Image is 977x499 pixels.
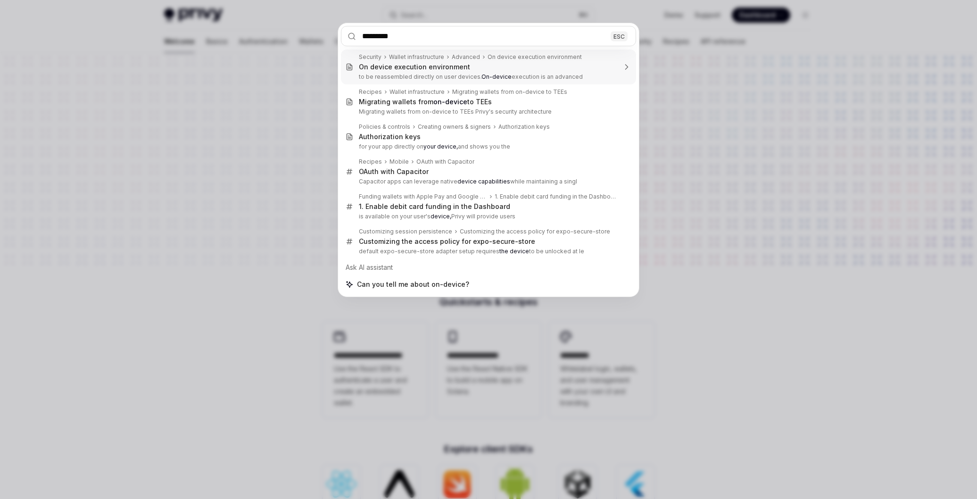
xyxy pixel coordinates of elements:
div: OAuth with Capacitor [359,167,429,176]
b: device, [431,213,451,220]
p: Capacitor apps can leverage native while maintaining a singl [359,178,616,185]
div: 1. Enable debit card funding in the Dashboard [359,202,510,211]
div: Mobile [389,158,409,166]
p: default expo-secure-store adapter setup requires to be unlocked at le [359,248,616,255]
div: Creating owners & signers [418,123,491,131]
div: Migrating wallets from to TEEs [359,98,492,106]
b: On-device [481,73,512,80]
div: Customizing session persistence [359,228,452,235]
div: On device execution environment [359,63,470,71]
div: Funding wallets with Apple Pay and Google Pay [359,193,487,200]
div: On device execution environment [488,53,582,61]
p: for your app directly on and shows you the [359,143,616,150]
div: Policies & controls [359,123,410,131]
p: Migrating wallets from on-device to TEEs Privy's security architecture [359,108,616,116]
div: Customizing the access policy for expo-secure-store [359,237,535,246]
div: Recipes [359,88,382,96]
b: your device, [423,143,458,150]
b: the device [499,248,529,255]
div: Authorization keys [359,133,421,141]
b: device capabilities [457,178,510,185]
div: Wallet infrastructure [389,88,445,96]
p: is available on your user's Privy will provide users [359,213,616,220]
div: Ask AI assistant [341,259,636,276]
div: Customizing the access policy for expo-secure-store [460,228,610,235]
span: Can you tell me about on-device? [357,280,469,289]
div: ESC [611,31,628,41]
div: Security [359,53,381,61]
b: on-device [433,98,467,106]
div: 1. Enable debit card funding in the Dashboard [495,193,616,200]
div: Migrating wallets from on-device to TEEs [452,88,567,96]
div: Authorization keys [498,123,550,131]
div: Wallet infrastructure [389,53,444,61]
div: OAuth with Capacitor [416,158,474,166]
p: to be reassembled directly on user devices. execution is an advanced [359,73,616,81]
div: Advanced [452,53,480,61]
div: Recipes [359,158,382,166]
